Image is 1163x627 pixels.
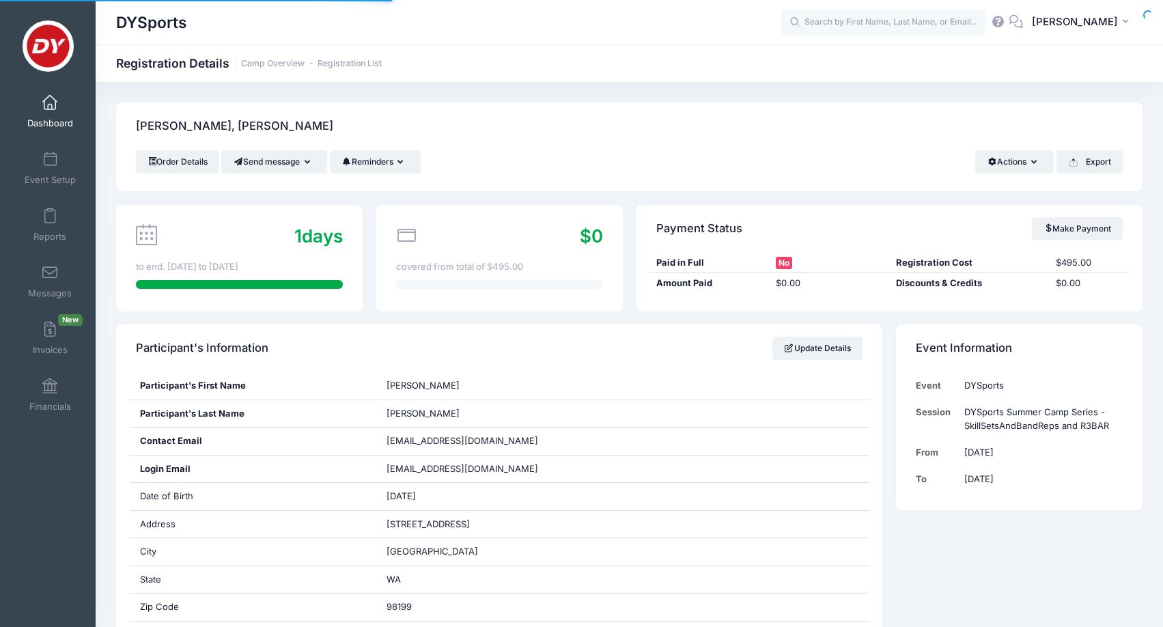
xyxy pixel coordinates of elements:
[387,518,470,529] span: [STREET_ADDRESS]
[1023,7,1143,38] button: [PERSON_NAME]
[18,257,83,305] a: Messages
[29,401,71,413] span: Financials
[387,546,478,557] span: [GEOGRAPHIC_DATA]
[387,435,538,446] span: [EMAIL_ADDRESS][DOMAIN_NAME]
[1032,14,1118,29] span: [PERSON_NAME]
[916,372,957,399] td: Event
[130,538,376,566] div: City
[387,601,412,612] span: 98199
[769,277,889,290] div: $0.00
[33,231,66,242] span: Reports
[18,201,83,249] a: Reports
[649,256,770,270] div: Paid in Full
[916,329,1012,368] h4: Event Information
[387,380,460,391] span: [PERSON_NAME]
[957,372,1123,399] td: DYSports
[957,439,1123,466] td: [DATE]
[18,144,83,192] a: Event Setup
[649,277,770,290] div: Amount Paid
[116,7,187,38] h1: DYSports
[1056,150,1123,173] button: Export
[387,462,557,476] span: [EMAIL_ADDRESS][DOMAIN_NAME]
[387,408,460,419] span: [PERSON_NAME]
[18,87,83,135] a: Dashboard
[889,256,1049,270] div: Registration Cost
[136,107,333,146] h4: [PERSON_NAME], [PERSON_NAME]
[396,260,603,274] div: covered from total of $495.00
[916,466,957,492] td: To
[580,225,603,247] span: $0
[957,466,1123,492] td: [DATE]
[1049,277,1129,290] div: $0.00
[772,337,863,360] a: Update Details
[58,314,83,326] span: New
[916,399,957,439] td: Session
[136,150,219,173] a: Order Details
[776,257,792,269] span: No
[130,372,376,400] div: Participant's First Name
[18,314,83,362] a: InvoicesNew
[130,594,376,621] div: Zip Code
[975,150,1054,173] button: Actions
[130,566,376,594] div: State
[1032,217,1123,240] a: Make Payment
[656,209,742,248] h4: Payment Status
[889,277,1049,290] div: Discounts & Credits
[130,400,376,428] div: Participant's Last Name
[136,329,268,368] h4: Participant's Information
[130,456,376,483] div: Login Email
[294,223,343,249] div: days
[241,59,305,69] a: Camp Overview
[387,574,401,585] span: WA
[957,399,1123,439] td: DYSports Summer Camp Series - SkillSetsAndBandReps and R3BAR
[116,56,382,70] h1: Registration Details
[1049,256,1129,270] div: $495.00
[23,20,74,72] img: DYSports
[18,371,83,419] a: Financials
[130,483,376,510] div: Date of Birth
[28,288,72,299] span: Messages
[221,150,327,173] button: Send message
[136,260,343,274] div: to end. [DATE] to [DATE]
[781,9,986,36] input: Search by First Name, Last Name, or Email...
[330,150,421,173] button: Reminders
[25,174,76,186] span: Event Setup
[387,490,416,501] span: [DATE]
[916,439,957,466] td: From
[130,511,376,538] div: Address
[27,117,73,129] span: Dashboard
[33,344,68,356] span: Invoices
[130,428,376,455] div: Contact Email
[318,59,382,69] a: Registration List
[294,225,302,247] span: 1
